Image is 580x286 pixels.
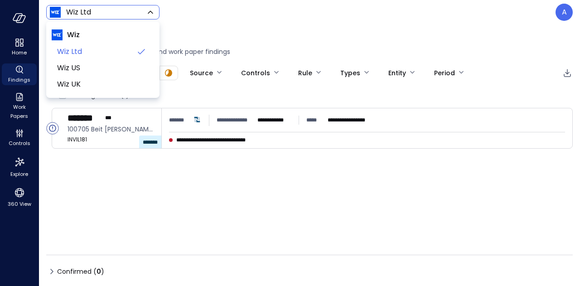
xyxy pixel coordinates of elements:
li: Wiz US [52,60,154,76]
span: Wiz UK [57,79,147,90]
img: Wiz [52,29,63,40]
span: Wiz [67,29,80,40]
span: Wiz Ltd [57,46,132,57]
li: Wiz Ltd [52,44,154,60]
li: Wiz UK [52,76,154,92]
span: Wiz US [57,63,147,73]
